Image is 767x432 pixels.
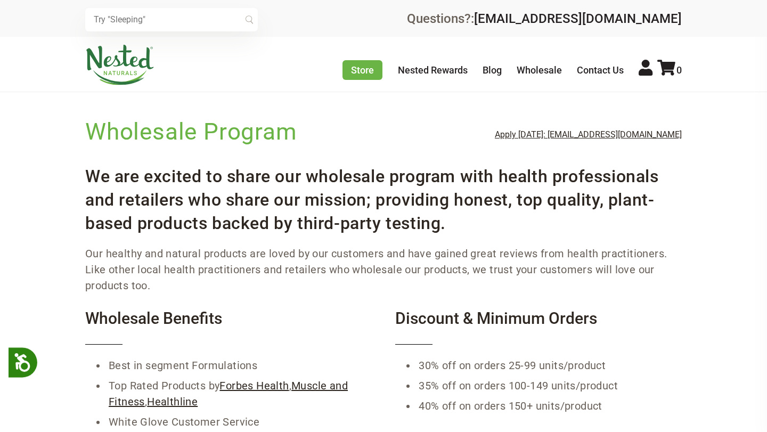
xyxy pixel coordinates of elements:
div: Questions?: [407,12,682,25]
img: Nested Naturals [85,45,154,85]
h4: Wholesale Benefits [85,309,372,345]
a: Store [342,60,382,80]
a: Forbes Health [219,379,289,392]
input: Try "Sleeping" [85,8,258,31]
a: 0 [657,64,682,76]
li: Best in segment Formulations [107,355,372,376]
p: Our healthy and natural products are loved by our customers and have gained great reviews from he... [85,246,682,294]
a: [EMAIL_ADDRESS][DOMAIN_NAME] [474,11,682,26]
li: 40% off on orders 150+ units/product [417,396,682,416]
li: 30% off on orders 25-99 units/product [417,355,682,376]
a: Blog [483,64,502,76]
span: 0 [676,64,682,76]
a: Nested Rewards [398,64,468,76]
h4: Discount & Minimum Orders [395,309,682,345]
li: 35% off on orders 100-149 units/product [417,376,682,396]
h3: We are excited to share our wholesale program with health professionals and retailers who share o... [85,156,682,235]
a: Healthline [147,395,198,408]
a: Apply [DATE]: [EMAIL_ADDRESS][DOMAIN_NAME] [495,130,682,140]
a: Wholesale [517,64,562,76]
li: White Glove Customer Service [107,412,372,432]
li: Top Rated Products by , , [107,376,372,412]
a: Muscle and Fitness [109,379,348,408]
a: Contact Us [577,64,624,76]
h1: Wholesale Program [85,116,297,148]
